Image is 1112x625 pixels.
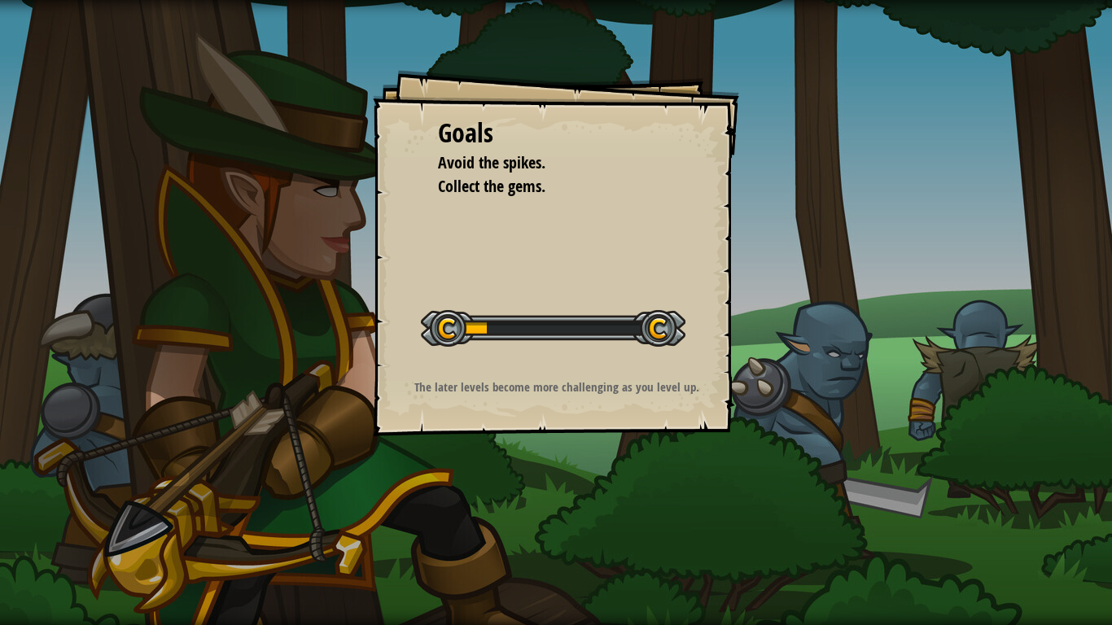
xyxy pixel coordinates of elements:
[418,175,670,199] li: Collect the gems.
[438,175,545,197] span: Collect the gems.
[438,115,674,152] div: Goals
[418,151,670,175] li: Avoid the spikes.
[438,151,545,173] span: Avoid the spikes.
[393,378,720,396] p: The later levels become more challenging as you level up.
